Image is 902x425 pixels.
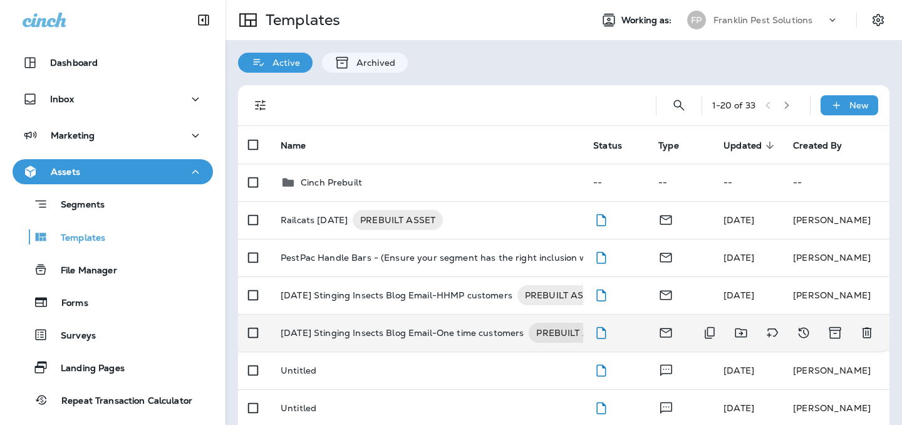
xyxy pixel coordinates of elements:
[281,140,323,151] span: Name
[529,323,619,343] div: PREBUILT ASSET
[51,167,80,177] p: Assets
[50,94,74,104] p: Inbox
[248,93,273,118] button: Filters
[783,352,889,389] td: [PERSON_NAME]
[13,191,213,218] button: Segments
[48,363,125,375] p: Landing Pages
[793,140,858,151] span: Created By
[648,164,713,201] td: --
[593,140,638,151] span: Status
[353,210,443,230] div: PREBUILT ASSET
[658,288,673,300] span: Email
[13,289,213,315] button: Forms
[658,251,673,262] span: Email
[822,320,848,345] button: Archive
[723,402,754,414] span: Jason Munk
[713,164,783,201] td: --
[723,140,778,151] span: Updated
[48,265,117,277] p: File Manager
[13,387,213,413] button: Repeat Transaction Calculator
[723,214,754,226] span: Anna Kleck
[266,58,300,68] p: Active
[687,11,706,29] div: FP
[49,396,192,407] p: Repeat Transaction Calculator
[281,323,524,343] p: [DATE] Stinging Insects Blog Email-One time customers
[723,290,754,301] span: Ravin McMorris
[281,285,512,305] p: [DATE] Stinging Insects Blog Email-HHMP customers
[13,50,213,75] button: Dashboard
[593,364,609,375] span: Draft
[697,320,722,345] button: Duplicate
[13,322,213,348] button: Surveys
[783,239,889,276] td: [PERSON_NAME]
[666,93,692,118] button: Search Templates
[281,403,316,413] p: Untitled
[50,58,98,68] p: Dashboard
[517,285,608,305] div: PREBUILT ASSET
[760,320,785,345] button: Add tags
[854,320,879,345] button: Delete
[517,289,608,302] span: PREBUILT ASSET
[728,320,754,345] button: Move to folder
[49,298,88,310] p: Forms
[51,130,95,140] p: Marketing
[783,164,889,201] td: --
[658,364,674,375] span: Text
[791,320,816,345] button: View Changelog
[13,123,213,148] button: Marketing
[529,327,619,339] span: PREBUILT ASSET
[867,9,889,31] button: Settings
[593,326,609,337] span: Draft
[13,87,213,112] button: Inbox
[281,365,316,375] p: Untitled
[48,233,105,244] p: Templates
[713,15,812,25] p: Franklin Pest Solutions
[281,210,348,230] p: Railcats [DATE]
[583,164,648,201] td: --
[723,140,762,151] span: Updated
[783,276,889,314] td: [PERSON_NAME]
[350,58,395,68] p: Archived
[593,401,609,412] span: Draft
[593,213,609,224] span: Draft
[723,252,754,263] span: Frank Carreno
[658,140,679,151] span: Type
[593,288,609,300] span: Draft
[13,159,213,184] button: Assets
[301,177,362,187] p: Cinch Prebuilt
[353,214,443,226] span: PREBUILT ASSET
[13,354,213,380] button: Landing Pages
[186,8,221,33] button: Collapse Sidebar
[48,199,105,212] p: Segments
[281,140,306,151] span: Name
[783,201,889,239] td: [PERSON_NAME]
[849,100,869,110] p: New
[281,253,719,263] p: PestPac Handle Bars - (Ensure your segment has the right inclusion when testing these handlebars)
[658,326,673,337] span: Email
[593,140,622,151] span: Status
[712,100,755,110] div: 1 - 20 of 33
[13,256,213,283] button: File Manager
[723,365,754,376] span: Jason Munk
[658,140,695,151] span: Type
[13,224,213,250] button: Templates
[593,251,609,262] span: Draft
[48,330,96,342] p: Surveys
[793,140,842,151] span: Created By
[658,401,674,412] span: Text
[658,213,673,224] span: Email
[261,11,340,29] p: Templates
[621,15,675,26] span: Working as:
